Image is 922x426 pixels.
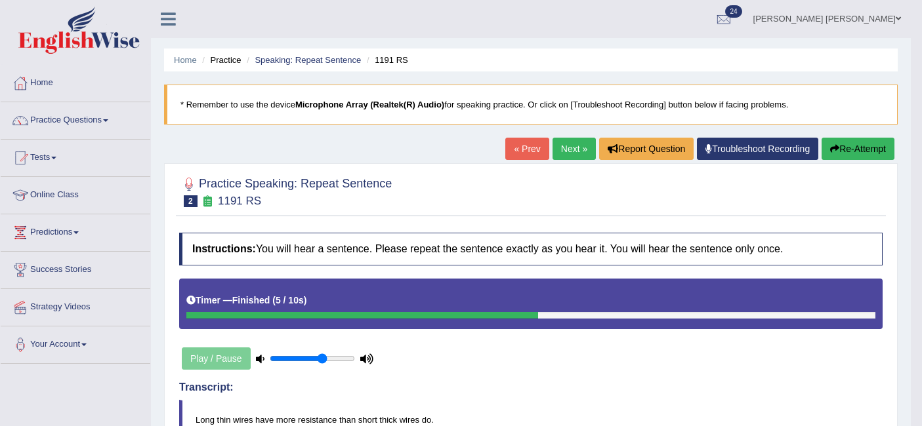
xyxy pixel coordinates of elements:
[505,138,549,160] a: « Prev
[255,55,361,65] a: Speaking: Repeat Sentence
[174,55,197,65] a: Home
[218,195,261,207] small: 1191 RS
[599,138,694,160] button: Report Question
[1,65,150,98] a: Home
[1,214,150,247] a: Predictions
[179,233,883,265] h4: You will hear a sentence. Please repeat the sentence exactly as you hear it. You will hear the se...
[697,138,818,160] a: Troubleshoot Recording
[186,296,306,305] h5: Timer —
[304,295,307,305] b: )
[1,102,150,135] a: Practice Questions
[232,295,270,305] b: Finished
[201,195,215,208] small: Exam occurring question
[164,85,898,125] blockquote: * Remember to use the device for speaking practice. Or click on [Troubleshoot Recording] button b...
[276,295,304,305] b: 5 / 10s
[1,140,150,172] a: Tests
[179,381,883,393] h4: Transcript:
[295,100,444,109] b: Microphone Array (Realtek(R) Audio)
[1,326,150,359] a: Your Account
[822,138,894,160] button: Re-Attempt
[1,177,150,210] a: Online Class
[199,54,241,66] li: Practice
[364,54,408,66] li: 1191 RS
[179,174,392,207] h2: Practice Speaking: Repeat Sentence
[272,295,276,305] b: (
[725,5,742,18] span: 24
[553,138,596,160] a: Next »
[184,195,198,207] span: 2
[192,243,256,254] b: Instructions:
[1,289,150,322] a: Strategy Videos
[1,252,150,284] a: Success Stories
